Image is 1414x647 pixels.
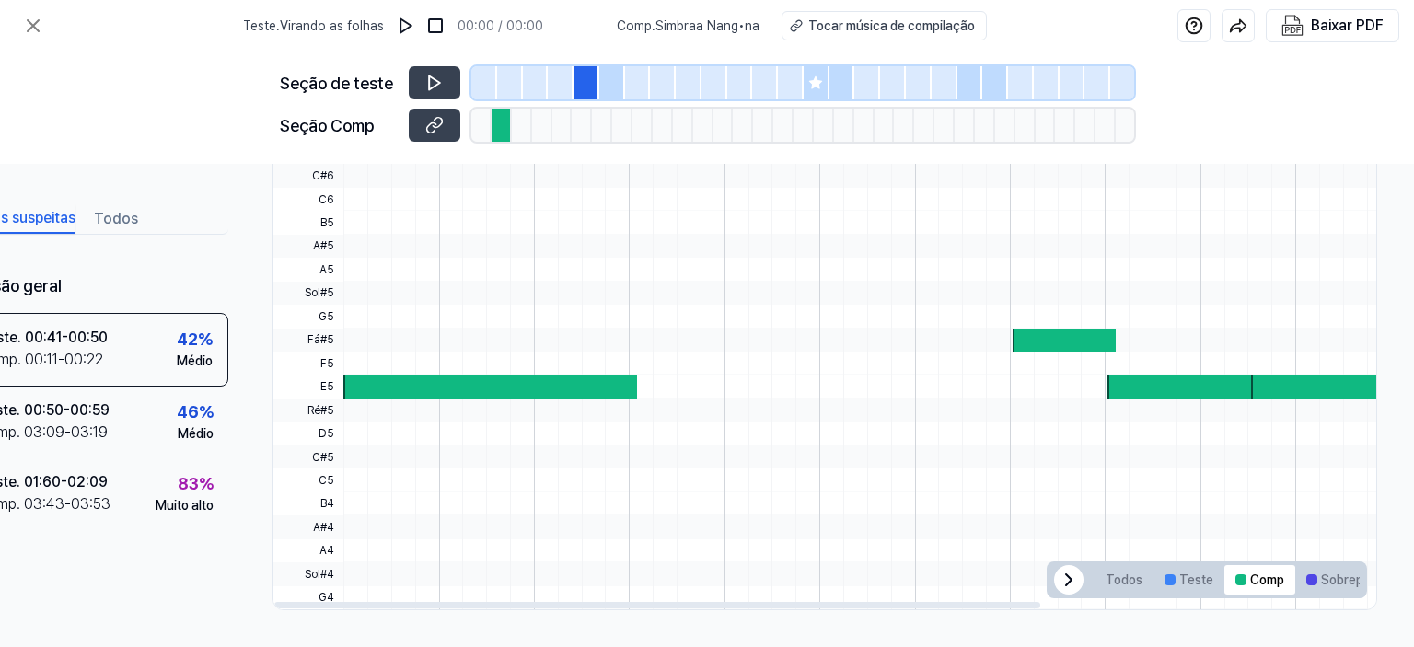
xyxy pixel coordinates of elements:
font: C#6 [312,169,334,182]
font: Comp [617,18,652,33]
font: 00:41 [25,329,62,346]
font: Seção Comp [280,116,374,135]
font: B5 [320,216,334,229]
font: Comp [1250,572,1284,587]
font: 03:09 [24,423,64,441]
font: Fá#5 [307,333,334,346]
font: Médio [178,426,214,441]
font: Todos [1106,572,1142,587]
font: 03:43 [24,495,64,513]
font: Virando as folhas [280,18,384,33]
font: 83 [178,474,199,493]
button: Teste [1153,565,1224,595]
font: A#5 [313,239,334,252]
font: . [17,329,21,346]
font: 42 [177,329,198,349]
img: parar [426,17,445,35]
font: Muito alto [156,498,214,513]
font: Teste [1179,572,1213,587]
font: . [17,423,20,441]
font: 00:59 [70,401,110,419]
font: A4 [319,544,334,557]
font: G4 [319,591,334,604]
font: Todos [94,210,138,227]
font: . [652,18,655,33]
font: Simbraa Nang•na [655,18,759,33]
font: . [276,18,280,33]
font: - [64,401,70,419]
font: Baixar PDF [1311,17,1384,34]
font: 00:50 [68,329,108,346]
img: jogar [397,17,415,35]
font: 03:53 [71,495,110,513]
font: 01:60 [24,473,61,491]
font: 00:50 [24,401,64,419]
font: 00:11 [25,351,58,368]
font: % [199,402,214,422]
font: Sol#5 [305,286,334,299]
font: Médio [177,353,213,368]
font: 03:19 [71,423,108,441]
font: - [58,351,64,368]
font: 00:00 / 00:00 [458,18,543,33]
font: C6 [319,193,334,206]
button: Tocar música de compilação [782,11,987,40]
font: Sobreposições [1321,572,1408,587]
font: Tocar música de compilação [808,18,975,33]
font: - [64,423,71,441]
font: Sol#4 [305,568,334,581]
font: C#5 [312,451,334,464]
font: 00:22 [64,351,103,368]
img: ajuda [1185,17,1203,35]
font: A#4 [313,521,334,534]
font: G5 [319,310,334,323]
font: - [62,329,68,346]
font: . [17,351,21,368]
button: Baixar PDF [1278,10,1387,41]
font: % [199,474,214,493]
font: Seção de teste [280,74,393,93]
font: F5 [320,357,334,370]
font: Teste [243,18,276,33]
font: - [61,473,67,491]
font: % [198,329,213,349]
button: Comp [1224,565,1295,595]
font: Ré#5 [307,404,334,417]
button: Todos [1095,565,1153,595]
font: C5 [319,474,334,487]
font: A5 [319,263,334,276]
font: - [64,495,71,513]
font: 02:09 [67,473,108,491]
font: 46 [177,402,199,422]
font: . [17,495,20,513]
font: . [17,401,20,419]
img: Baixar PDF [1281,15,1304,37]
font: . [17,473,20,491]
font: D5 [319,427,334,440]
font: B4 [320,497,334,510]
font: E5 [320,380,334,393]
img: compartilhar [1229,17,1247,35]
